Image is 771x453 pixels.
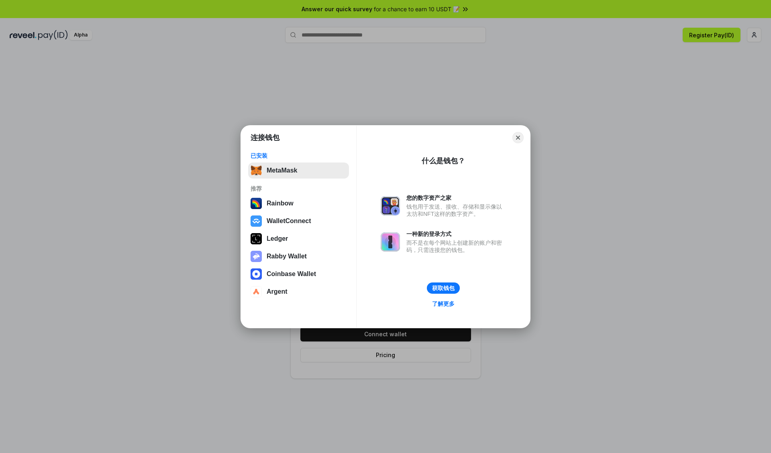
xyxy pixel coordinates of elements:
[267,167,297,174] div: MetaMask
[248,213,349,229] button: WalletConnect
[381,232,400,252] img: svg+xml,%3Csvg%20xmlns%3D%22http%3A%2F%2Fwww.w3.org%2F2000%2Fsvg%22%20fill%3D%22none%22%20viewBox...
[267,235,288,242] div: Ledger
[251,133,279,142] h1: 连接钱包
[251,251,262,262] img: svg+xml,%3Csvg%20xmlns%3D%22http%3A%2F%2Fwww.w3.org%2F2000%2Fsvg%22%20fill%3D%22none%22%20viewBox...
[432,300,455,307] div: 了解更多
[406,194,506,201] div: 您的数字资产之家
[381,196,400,215] img: svg+xml,%3Csvg%20xmlns%3D%22http%3A%2F%2Fwww.w3.org%2F2000%2Fsvg%22%20fill%3D%22none%22%20viewBox...
[427,282,460,294] button: 获取钱包
[248,231,349,247] button: Ledger
[251,165,262,176] img: svg+xml,%3Csvg%20fill%3D%22none%22%20height%3D%2233%22%20viewBox%3D%220%200%2035%2033%22%20width%...
[251,185,347,192] div: 推荐
[251,198,262,209] img: svg+xml,%3Csvg%20width%3D%22120%22%20height%3D%22120%22%20viewBox%3D%220%200%20120%20120%22%20fil...
[432,284,455,292] div: 获取钱包
[267,288,288,295] div: Argent
[427,299,459,309] a: 了解更多
[248,248,349,264] button: Rabby Wallet
[251,268,262,280] img: svg+xml,%3Csvg%20width%3D%2228%22%20height%3D%2228%22%20viewBox%3D%220%200%2028%2028%22%20fill%3D...
[251,152,347,159] div: 已安装
[267,253,307,260] div: Rabby Wallet
[406,239,506,254] div: 而不是在每个网站上创建新的账户和密码，只需连接您的钱包。
[267,270,316,278] div: Coinbase Wallet
[248,284,349,300] button: Argent
[422,156,465,166] div: 什么是钱包？
[248,163,349,179] button: MetaMask
[251,215,262,227] img: svg+xml,%3Csvg%20width%3D%2228%22%20height%3D%2228%22%20viewBox%3D%220%200%2028%2028%22%20fill%3D...
[512,132,524,143] button: Close
[251,233,262,244] img: svg+xml,%3Csvg%20xmlns%3D%22http%3A%2F%2Fwww.w3.org%2F2000%2Fsvg%22%20width%3D%2228%22%20height%3...
[248,266,349,282] button: Coinbase Wallet
[267,200,294,207] div: Rainbow
[406,203,506,217] div: 钱包用于发送、接收、存储和显示像以太坊和NFT这样的数字资产。
[267,217,311,225] div: WalletConnect
[406,230,506,238] div: 一种新的登录方式
[248,195,349,211] button: Rainbow
[251,286,262,297] img: svg+xml,%3Csvg%20width%3D%2228%22%20height%3D%2228%22%20viewBox%3D%220%200%2028%2028%22%20fill%3D...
